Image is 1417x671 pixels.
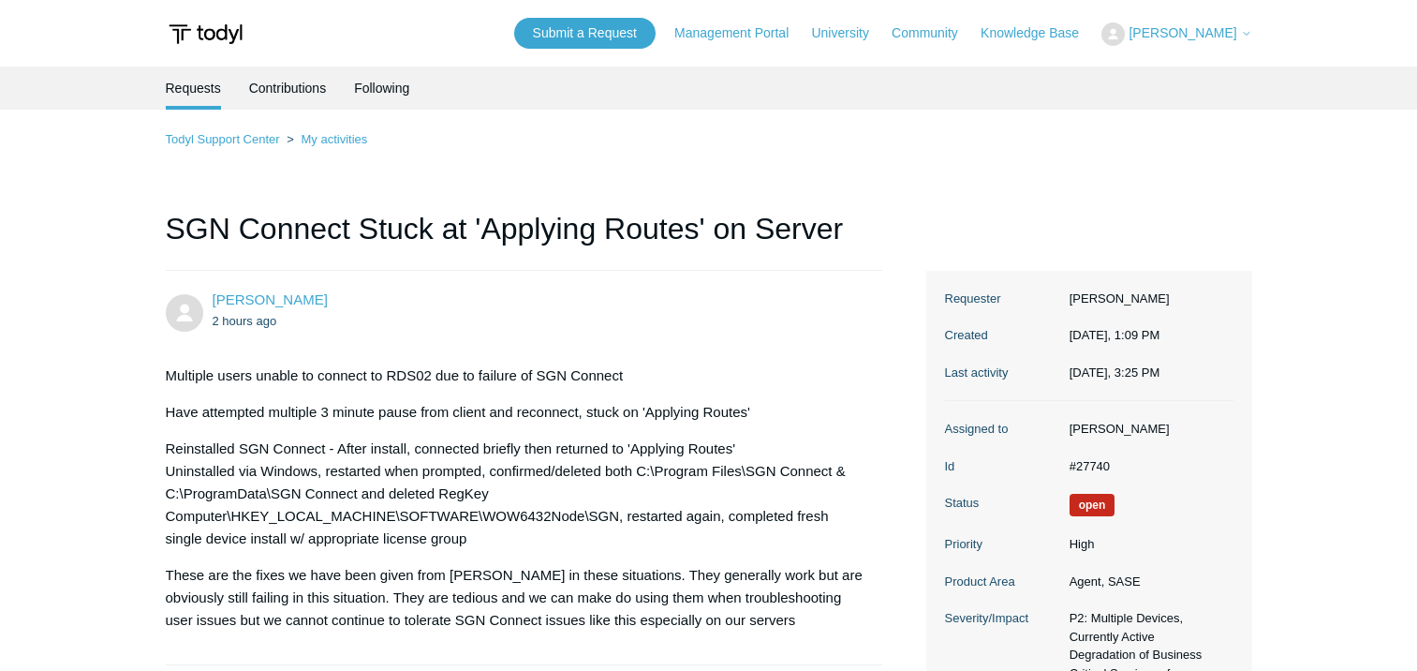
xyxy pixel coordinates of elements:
span: [PERSON_NAME] [1129,25,1236,40]
button: [PERSON_NAME] [1101,22,1251,46]
a: Community [892,23,977,43]
dd: High [1060,535,1233,554]
li: Requests [166,67,221,110]
dd: [PERSON_NAME] [1060,290,1233,308]
dt: Status [945,494,1060,513]
dt: Severity/Impact [945,609,1060,628]
a: Management Portal [674,23,807,43]
img: Todyl Support Center Help Center home page [166,17,245,52]
p: These are the fixes we have been given from [PERSON_NAME] in these situations. They generally wor... [166,564,864,632]
dt: Assigned to [945,420,1060,439]
time: 08/28/2025, 15:25 [1070,365,1160,380]
a: Contributions [249,67,327,110]
a: Todyl Support Center [166,132,280,146]
dd: [PERSON_NAME] [1060,420,1233,439]
dd: #27740 [1060,457,1233,476]
a: Following [354,67,409,110]
p: Reinstalled SGN Connect - After install, connected briefly then returned to 'Applying Routes' Uni... [166,438,864,550]
a: [PERSON_NAME] [213,291,328,307]
a: Knowledge Base [981,23,1098,43]
dt: Requester [945,290,1060,308]
h1: SGN Connect Stuck at 'Applying Routes' on Server [166,206,883,271]
dt: Id [945,457,1060,476]
dd: Agent, SASE [1060,573,1233,591]
dt: Last activity [945,364,1060,382]
p: Multiple users unable to connect to RDS02 due to failure of SGN Connect [166,365,864,387]
p: Have attempted multiple 3 minute pause from client and reconnect, stuck on 'Applying Routes' [166,401,864,424]
time: 08/28/2025, 13:09 [1070,328,1160,342]
span: We are working on a response for you [1070,494,1115,516]
a: My activities [301,132,367,146]
dt: Created [945,326,1060,345]
li: My activities [283,132,367,146]
a: University [811,23,887,43]
li: Todyl Support Center [166,132,284,146]
dt: Product Area [945,573,1060,591]
time: 08/28/2025, 13:09 [213,314,277,328]
span: Jordan Ross [213,291,328,307]
a: Submit a Request [514,18,656,49]
dt: Priority [945,535,1060,554]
